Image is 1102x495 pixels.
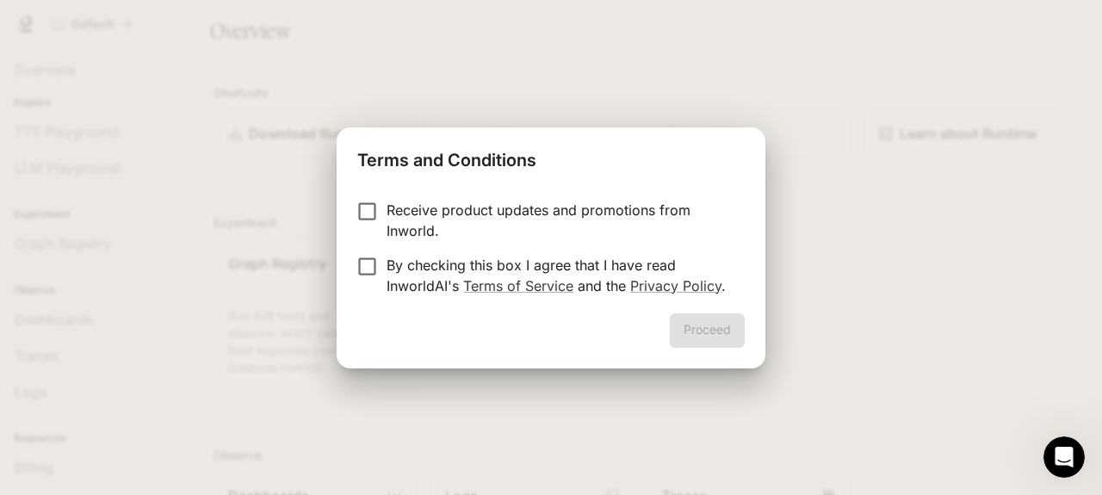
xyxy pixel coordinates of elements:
a: Terms of Service [463,277,573,294]
iframe: Intercom live chat [1043,436,1085,478]
a: Privacy Policy [630,277,721,294]
h2: Terms and Conditions [337,127,765,186]
p: Receive product updates and promotions from Inworld. [387,200,731,241]
p: By checking this box I agree that I have read InworldAI's and the . [387,255,731,296]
